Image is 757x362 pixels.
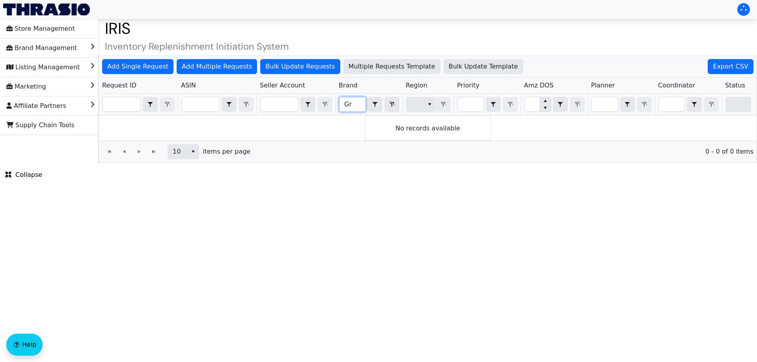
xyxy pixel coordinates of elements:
button: Help floatingactionbutton [6,334,43,356]
th: Filter [588,94,655,115]
button: select [222,97,236,111]
span: 0 - 0 of 0 items [257,147,753,156]
button: Export CSV [708,59,753,74]
span: Region [406,81,427,90]
span: Page size [168,144,199,159]
span: Status [725,81,745,90]
span: Choose Operator [620,97,635,112]
button: Increase value [539,97,551,104]
span: Filter [406,97,436,112]
span: Supply Chain Tools [6,119,75,132]
img: Thrasio Logo [3,4,90,15]
input: Filter [525,97,539,111]
span: Brand [339,81,358,90]
button: Bulk Update Requests [260,59,340,74]
span: Choose Operator [300,97,315,112]
span: Request ID [102,81,136,90]
span: Export CSV [713,62,748,71]
span: Multiple Requests Template [349,62,435,71]
th: Filter [521,94,588,115]
button: Add Multiple Requests [177,59,257,74]
button: Clear [384,97,399,112]
input: Filter [103,97,141,111]
input: Filter [182,97,220,111]
button: select [553,97,567,111]
input: Filter [339,97,365,111]
span: Priority [457,81,479,90]
th: Filter [336,94,403,115]
span: Bulk Update Requests [265,62,335,71]
button: Decrease value [539,104,551,111]
span: Choose Operator [687,97,702,112]
button: select [143,97,157,111]
button: select [424,97,435,111]
span: Choose Operator [222,97,237,112]
button: Multiple Requests Template [343,59,440,74]
span: Listing Management [6,61,80,74]
span: Choose Operator [367,97,382,112]
span: Coordinator [658,81,695,90]
span: Planner [591,81,615,90]
span: items per page [203,147,250,156]
span: Store Management [6,22,75,35]
span: Choose Operator [143,97,158,112]
button: select [687,97,701,111]
h1: IRIS [99,19,757,38]
div: Page 1 of 0 [99,141,757,162]
span: Choose Operator [486,97,501,112]
button: select [368,97,382,111]
input: Filter [592,97,618,111]
span: Collapse [5,170,42,180]
th: Filter [403,94,454,115]
th: Filter [257,94,336,115]
input: Filter [458,97,484,111]
input: Filter [261,97,298,111]
span: Choose Operator [553,97,568,112]
button: select [301,97,315,111]
th: Filter [655,94,722,115]
button: select [486,97,500,111]
span: Bulk Update Template [449,62,518,71]
span: Add Multiple Requests [182,62,252,71]
span: Marketing [6,80,46,93]
span: Brand Management [6,42,77,54]
span: Add Single Request [107,62,168,71]
th: Filter [99,94,178,115]
span: 10 [173,147,183,156]
button: Add Single Request [102,59,173,74]
span: Help [22,340,36,349]
button: select [620,97,634,111]
th: Filter [178,94,257,115]
span: Affiliate Partners [6,100,66,112]
input: Filter [659,97,685,111]
button: Bulk Update Template [444,59,523,74]
th: Filter [454,94,521,115]
span: Amz DOS [524,81,554,90]
button: select [187,145,199,159]
span: Seller Account [260,81,305,90]
h4: Inventory Replenishment Initiation System [99,41,757,52]
span: ASIN [181,81,196,90]
div: No records available [365,115,491,141]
